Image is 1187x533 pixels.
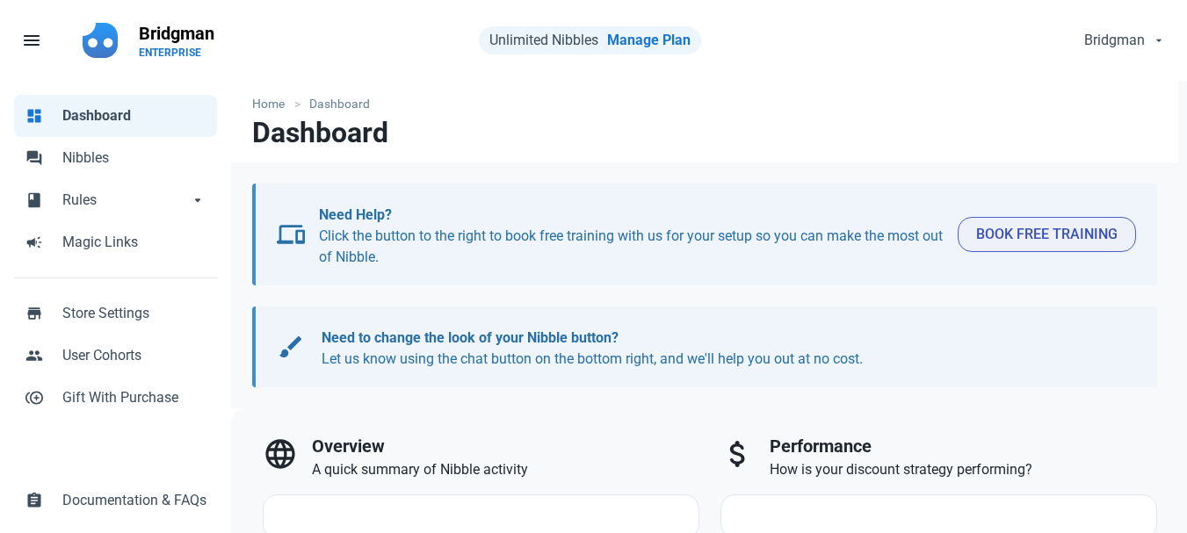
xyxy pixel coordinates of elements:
a: dashboardDashboard [14,95,217,137]
span: store [25,303,43,321]
h3: Overview [312,436,699,457]
a: campaignMagic Links [14,221,217,263]
a: assignmentDocumentation & FAQs [14,479,217,522]
span: menu [21,30,42,51]
p: ENTERPRISE [139,46,214,60]
span: attach_money [720,436,756,472]
span: people [25,345,43,363]
span: Rules [62,190,189,211]
a: forumNibbles [14,137,217,179]
p: Let us know using the chat button on the bottom right, and we'll help you out at no cost. [322,328,1119,370]
span: Book Free Training [976,224,1118,245]
span: forum [25,148,43,165]
span: devices [277,220,305,248]
nav: breadcrumbs [231,81,1178,117]
button: Book Free Training [958,217,1136,252]
span: User Cohorts [62,345,206,366]
span: dashboard [25,105,43,123]
a: BridgmanENTERPRISE [128,14,225,67]
a: bookRulesarrow_drop_down [14,179,217,221]
h1: Dashboard [252,117,388,148]
span: book [25,190,43,207]
span: Dashboard [62,105,206,126]
span: control_point_duplicate [25,387,43,405]
h3: Performance [770,436,1157,457]
span: language [263,436,298,472]
span: Gift With Purchase [62,387,206,408]
p: Bridgman [139,21,214,46]
span: Unlimited Nibbles [489,32,598,48]
a: storeStore Settings [14,292,217,335]
a: peopleUser Cohorts [14,335,217,377]
button: Bridgman [1069,23,1176,58]
span: arrow_drop_down [189,190,206,207]
span: Nibbles [62,148,206,169]
span: assignment [25,490,43,508]
b: Need to change the look of your Nibble button? [322,329,619,346]
span: Bridgman [1084,30,1145,51]
p: A quick summary of Nibble activity [312,459,699,480]
span: Documentation & FAQs [62,490,206,511]
a: Manage Plan [607,32,691,48]
p: How is your discount strategy performing? [770,459,1157,480]
p: Click the button to the right to book free training with us for your setup so you can make the mo... [319,205,944,268]
span: campaign [25,232,43,249]
b: Need Help? [319,206,392,223]
span: brush [277,333,305,361]
span: Magic Links [62,232,206,253]
span: Store Settings [62,303,206,324]
a: Home [252,95,293,113]
a: control_point_duplicateGift With Purchase [14,377,217,419]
